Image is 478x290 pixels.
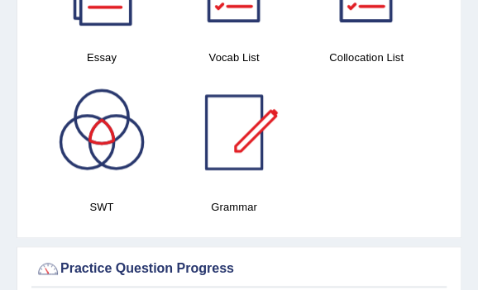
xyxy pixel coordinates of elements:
[44,49,160,66] h4: Essay
[176,198,292,216] h4: Grammar
[308,49,424,66] h4: Collocation List
[36,256,442,281] div: Practice Question Progress
[176,49,292,66] h4: Vocab List
[44,198,160,216] h4: SWT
